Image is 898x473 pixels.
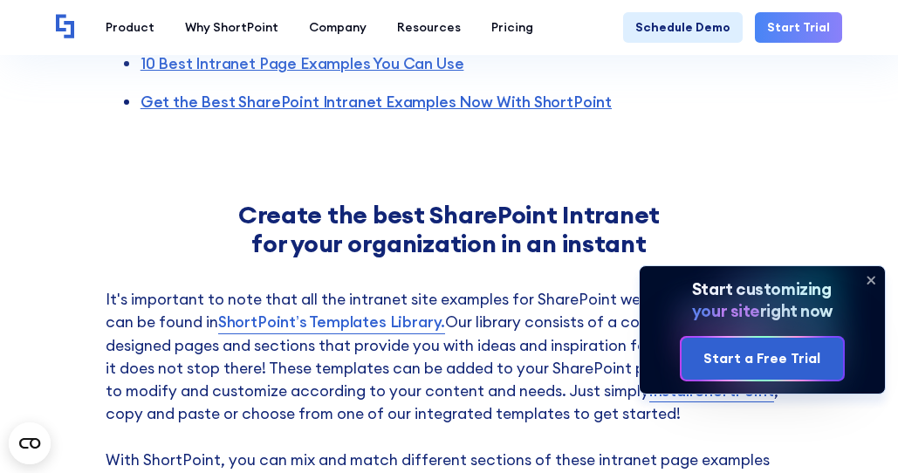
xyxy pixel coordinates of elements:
[397,18,461,37] div: Resources
[106,18,154,37] div: Product
[170,12,294,43] a: Why ShortPoint
[56,14,75,40] a: Home
[309,18,367,37] div: Company
[185,18,278,37] div: Why ShortPoint
[294,12,382,43] a: Company
[755,12,842,43] a: Start Trial
[811,389,898,473] iframe: Chat Widget
[382,12,476,43] a: Resources
[623,12,743,43] a: Schedule Demo
[141,53,464,73] a: 10 Best Intranet Page Examples You Can Use
[703,348,820,369] div: Start a Free Trial
[682,338,842,380] a: Start a Free Trial
[238,199,660,258] strong: Create the best SharePoint Intranet for your organization in an instant
[218,311,445,333] a: ShortPoint’s Templates Library.
[476,12,549,43] a: Pricing
[491,18,533,37] div: Pricing
[141,92,612,112] a: Get the Best SharePoint Intranet Examples Now With ShortPoint
[91,12,170,43] a: Product
[9,422,51,464] button: Open CMP widget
